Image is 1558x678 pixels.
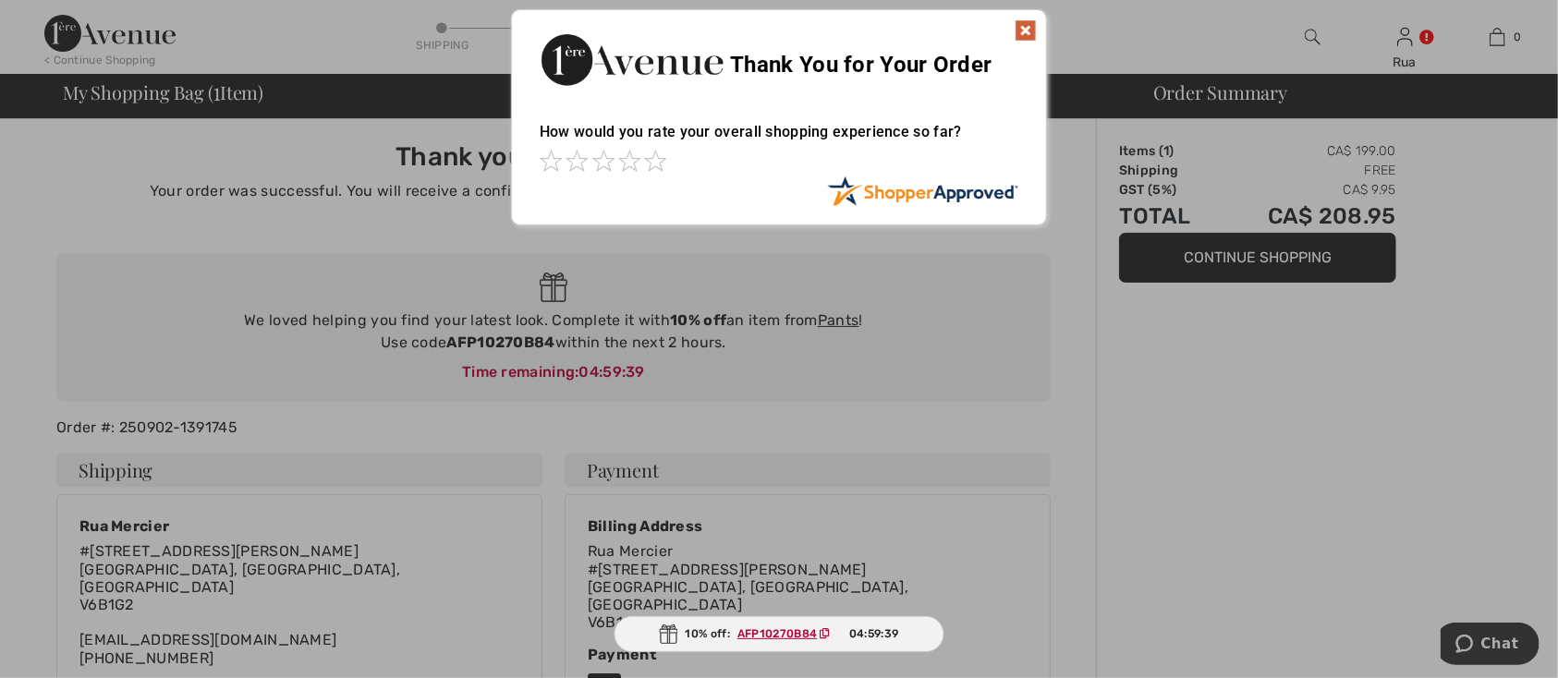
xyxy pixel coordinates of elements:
img: Gift.svg [660,624,678,644]
img: x [1015,19,1037,42]
div: How would you rate your overall shopping experience so far? [540,104,1018,176]
ins: AFP10270B84 [737,627,817,640]
span: 04:59:39 [849,625,898,642]
span: Chat [41,13,79,30]
div: 10% off: [615,616,944,652]
img: Thank You for Your Order [540,29,724,91]
span: Thank You for Your Order [730,52,992,78]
